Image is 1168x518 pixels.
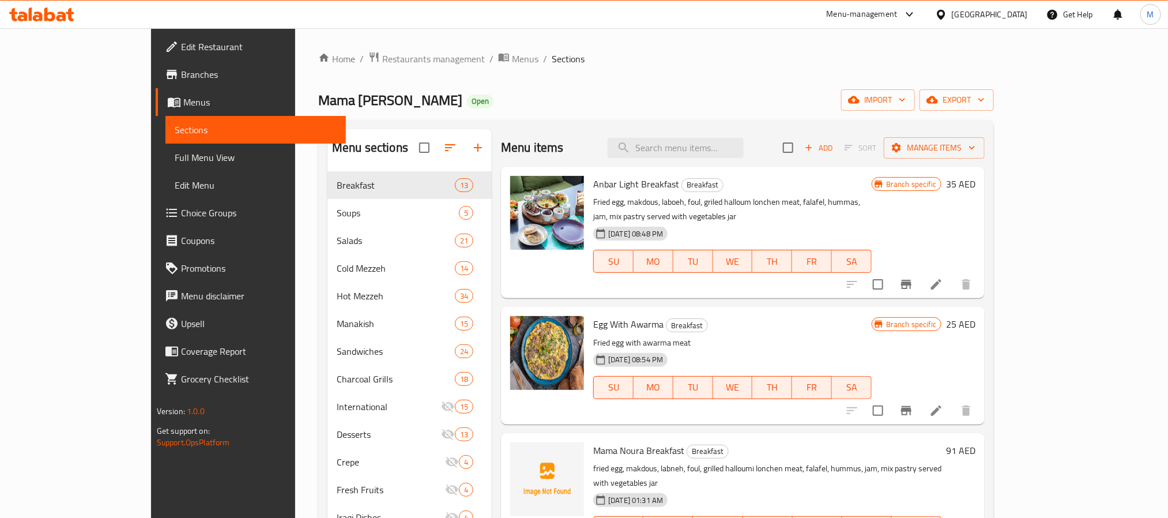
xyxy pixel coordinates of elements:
[892,397,920,425] button: Branch-specific-item
[455,346,473,357] span: 24
[441,427,455,441] svg: Inactive section
[337,372,455,386] div: Charcoal Grills
[682,178,723,192] span: Breakfast
[337,483,445,497] span: Fresh Fruits
[498,51,538,66] a: Menus
[593,336,872,350] p: Fried egg with awarma meat
[866,272,890,296] span: Select to update
[638,253,669,270] span: MO
[318,87,462,113] span: Mama [PERSON_NAME]
[604,495,668,506] span: [DATE] 01:31 AM
[337,234,455,247] div: Salads
[803,141,834,155] span: Add
[1147,8,1154,21] span: M
[501,139,564,156] h2: Menu items
[752,376,792,399] button: TH
[593,376,634,399] button: SU
[175,178,337,192] span: Edit Menu
[327,282,492,310] div: Hot Mezzeh34
[455,400,473,414] div: items
[156,199,346,227] a: Choice Groups
[946,442,975,459] h6: 91 AED
[459,483,473,497] div: items
[332,139,408,156] h2: Menu sections
[156,61,346,88] a: Branches
[510,316,584,390] img: Egg With Awarma
[827,7,898,21] div: Menu-management
[929,277,943,291] a: Edit menu item
[337,317,455,331] div: Manakish
[181,289,337,303] span: Menu disclaimer
[718,379,748,396] span: WE
[593,175,679,193] span: Anbar Light Breakfast
[952,271,980,298] button: delete
[382,52,485,66] span: Restaurants management
[455,374,473,385] span: 18
[157,404,185,419] span: Version:
[634,250,673,273] button: MO
[165,144,346,171] a: Full Menu View
[455,427,473,441] div: items
[187,404,205,419] span: 1.0.0
[455,372,473,386] div: items
[510,442,584,516] img: Mama Noura Breakfast
[467,96,493,106] span: Open
[337,261,455,275] div: Cold Mezzeh
[181,344,337,358] span: Coverage Report
[156,254,346,282] a: Promotions
[797,379,827,396] span: FR
[837,139,884,157] span: Select section first
[412,136,436,160] span: Select all sections
[455,180,473,191] span: 13
[337,427,441,441] span: Desserts
[593,442,684,459] span: Mama Noura Breakfast
[459,457,473,468] span: 4
[510,176,584,250] img: Anbar Light Breakfast
[156,88,346,116] a: Menus
[687,445,729,459] div: Breakfast
[841,89,915,111] button: import
[337,289,455,303] span: Hot Mezzeh
[157,435,230,450] a: Support.OpsPlatform
[455,235,473,246] span: 21
[884,137,985,159] button: Manage items
[156,365,346,393] a: Grocery Checklist
[952,397,980,425] button: delete
[881,319,941,330] span: Branch specific
[893,141,975,155] span: Manage items
[337,344,455,358] span: Sandwiches
[792,250,832,273] button: FR
[337,206,459,220] span: Soups
[634,376,673,399] button: MO
[360,52,364,66] li: /
[156,337,346,365] a: Coverage Report
[327,171,492,199] div: Breakfast13
[318,51,994,66] nav: breadcrumb
[593,461,941,490] p: fried egg, makdous, labneh, foul, grilled halloumi lonchen meat, falafel, hummus, jam, mix pastry...
[678,253,709,270] span: TU
[512,52,538,66] span: Menus
[604,228,668,239] span: [DATE] 08:48 PM
[598,253,629,270] span: SU
[673,250,713,273] button: TU
[156,282,346,310] a: Menu disclaimer
[713,376,753,399] button: WE
[455,291,473,302] span: 34
[929,93,985,107] span: export
[157,423,210,438] span: Get support on:
[327,393,492,421] div: International15
[327,227,492,254] div: Salads21
[181,206,337,220] span: Choice Groups
[165,171,346,199] a: Edit Menu
[337,455,445,469] span: Crepe
[713,250,753,273] button: WE
[837,379,867,396] span: SA
[467,95,493,108] div: Open
[337,400,441,414] span: International
[455,317,473,331] div: items
[776,136,800,160] span: Select section
[593,316,664,333] span: Egg With Awarma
